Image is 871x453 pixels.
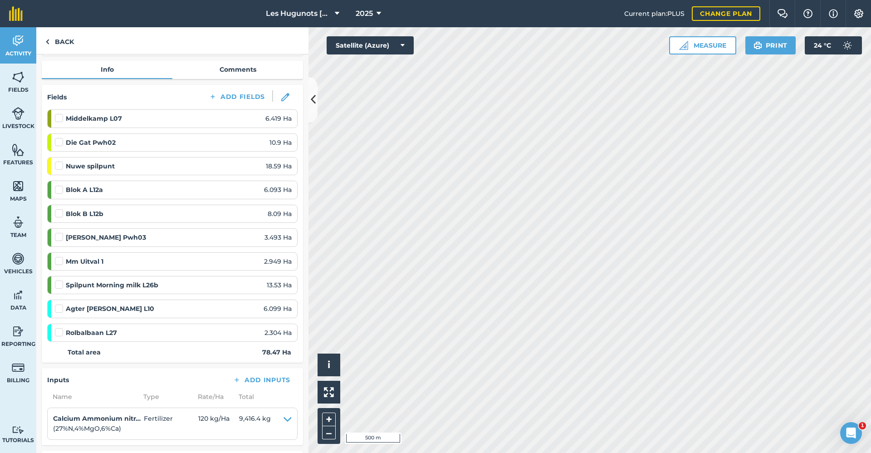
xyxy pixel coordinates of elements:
[12,143,24,157] img: svg+xml;base64,PHN2ZyB4bWxucz0iaHR0cDovL3d3dy53My5vcmcvMjAwMC9zdmciIHdpZHRoPSI1NiIgaGVpZ2h0PSI2MC...
[802,9,813,18] img: A question mark icon
[692,6,760,21] a: Change plan
[269,138,292,148] span: 10.9 Ha
[192,392,233,402] span: Rate/ Ha
[36,27,83,54] a: Back
[201,90,272,103] button: Add Fields
[838,36,856,54] img: svg+xml;base64,PD94bWwgdmVyc2lvbj0iMS4wIiBlbmNvZGluZz0idXRmLTgiPz4KPCEtLSBHZW5lcmF0b3I6IEFkb2JlIE...
[324,387,334,397] img: Four arrows, one pointing top left, one top right, one bottom right and the last bottom left
[66,280,158,290] strong: Spilpunt Morning milk L26b
[12,107,24,120] img: svg+xml;base64,PD94bWwgdmVyc2lvbj0iMS4wIiBlbmNvZGluZz0idXRmLTgiPz4KPCEtLSBHZW5lcmF0b3I6IEFkb2JlIE...
[53,414,292,434] summary: Calcium Ammonium nitrate(27%N,4%MgO,6%Ca)Fertilizer120 kg/Ha9,416.4 kg
[198,414,239,434] span: 120 kg / Ha
[66,161,115,171] strong: Nuwe spilpunt
[66,304,154,314] strong: Agter [PERSON_NAME] L10
[264,232,292,242] span: 3.493 Ha
[42,61,172,78] a: Info
[66,138,116,148] strong: Die Gat Pwh02
[144,414,198,434] span: Fertilizer
[138,392,192,402] span: Type
[47,92,67,102] h4: Fields
[66,185,103,195] strong: Blok A L12a
[47,375,69,385] h4: Inputs
[322,413,336,426] button: +
[12,361,24,374] img: svg+xml;base64,PD94bWwgdmVyc2lvbj0iMS4wIiBlbmNvZGluZz0idXRmLTgiPz4KPCEtLSBHZW5lcmF0b3I6IEFkb2JlIE...
[669,36,736,54] button: Measure
[264,256,292,266] span: 2.949 Ha
[53,423,144,433] p: ( 27 % N , 4 % MgO , 6 % Ca )
[12,426,24,434] img: svg+xml;base64,PD94bWwgdmVyc2lvbj0iMS4wIiBlbmNvZGluZz0idXRmLTgiPz4KPCEtLSBHZW5lcmF0b3I6IEFkb2JlIE...
[745,36,796,54] button: Print
[66,209,103,219] strong: Blok B L12b
[322,426,336,439] button: –
[754,40,762,51] img: svg+xml;base64,PHN2ZyB4bWxucz0iaHR0cDovL3d3dy53My5vcmcvMjAwMC9zdmciIHdpZHRoPSIxOSIgaGVpZ2h0PSIyNC...
[318,354,340,376] button: i
[266,8,331,19] span: Les Hugunots [GEOGRAPHIC_DATA]
[264,328,292,338] span: 2.304 Ha
[68,347,101,357] strong: Total area
[45,36,49,47] img: svg+xml;base64,PHN2ZyB4bWxucz0iaHR0cDovL3d3dy53My5vcmcvMjAwMC9zdmciIHdpZHRoPSI5IiBoZWlnaHQ9IjI0Ii...
[9,6,23,21] img: fieldmargin Logo
[225,374,298,386] button: Add Inputs
[66,232,146,242] strong: [PERSON_NAME] Pwh03
[264,185,292,195] span: 6.093 Ha
[12,288,24,302] img: svg+xml;base64,PD94bWwgdmVyc2lvbj0iMS4wIiBlbmNvZGluZz0idXRmLTgiPz4KPCEtLSBHZW5lcmF0b3I6IEFkb2JlIE...
[12,34,24,48] img: svg+xml;base64,PD94bWwgdmVyc2lvbj0iMS4wIiBlbmNvZGluZz0idXRmLTgiPz4KPCEtLSBHZW5lcmF0b3I6IEFkb2JlIE...
[12,179,24,193] img: svg+xml;base64,PHN2ZyB4bWxucz0iaHR0cDovL3d3dy53My5vcmcvMjAwMC9zdmciIHdpZHRoPSI1NiIgaGVpZ2h0PSI2MC...
[859,422,866,429] span: 1
[679,41,688,50] img: Ruler icon
[12,216,24,229] img: svg+xml;base64,PD94bWwgdmVyc2lvbj0iMS4wIiBlbmNvZGluZz0idXRmLTgiPz4KPCEtLSBHZW5lcmF0b3I6IEFkb2JlIE...
[172,61,303,78] a: Comments
[66,256,103,266] strong: Mm Uitval 1
[233,392,254,402] span: Total
[262,347,291,357] strong: 78.47 Ha
[264,304,292,314] span: 6.099 Ha
[281,93,289,101] img: svg+xml;base64,PHN2ZyB3aWR0aD0iMTgiIGhlaWdodD0iMTgiIHZpZXdCb3g9IjAgMCAxOCAxOCIgZmlsbD0ibm9uZSIgeG...
[53,414,144,423] h4: Calcium Ammonium nitrate
[12,325,24,338] img: svg+xml;base64,PD94bWwgdmVyc2lvbj0iMS4wIiBlbmNvZGluZz0idXRmLTgiPz4KPCEtLSBHZW5lcmF0b3I6IEFkb2JlIE...
[777,9,788,18] img: Two speech bubbles overlapping with the left bubble in the forefront
[327,36,414,54] button: Satellite (Azure)
[268,209,292,219] span: 8.09 Ha
[356,8,373,19] span: 2025
[805,36,862,54] button: 24 °C
[12,70,24,84] img: svg+xml;base64,PHN2ZyB4bWxucz0iaHR0cDovL3d3dy53My5vcmcvMjAwMC9zdmciIHdpZHRoPSI1NiIgaGVpZ2h0PSI2MC...
[47,392,138,402] span: Name
[814,36,831,54] span: 24 ° C
[328,359,330,370] span: i
[829,8,838,19] img: svg+xml;base64,PHN2ZyB4bWxucz0iaHR0cDovL3d3dy53My5vcmcvMjAwMC9zdmciIHdpZHRoPSIxNyIgaGVpZ2h0PSIxNy...
[266,161,292,171] span: 18.59 Ha
[840,422,862,444] iframe: Intercom live chat
[239,414,271,434] span: 9,416.4 kg
[12,252,24,266] img: svg+xml;base64,PD94bWwgdmVyc2lvbj0iMS4wIiBlbmNvZGluZz0idXRmLTgiPz4KPCEtLSBHZW5lcmF0b3I6IEFkb2JlIE...
[624,9,685,19] span: Current plan : PLUS
[66,328,117,338] strong: Rolbalbaan L27
[66,113,122,123] strong: Middelkamp L07
[265,113,292,123] span: 6.419 Ha
[267,280,292,290] span: 13.53 Ha
[853,9,864,18] img: A cog icon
